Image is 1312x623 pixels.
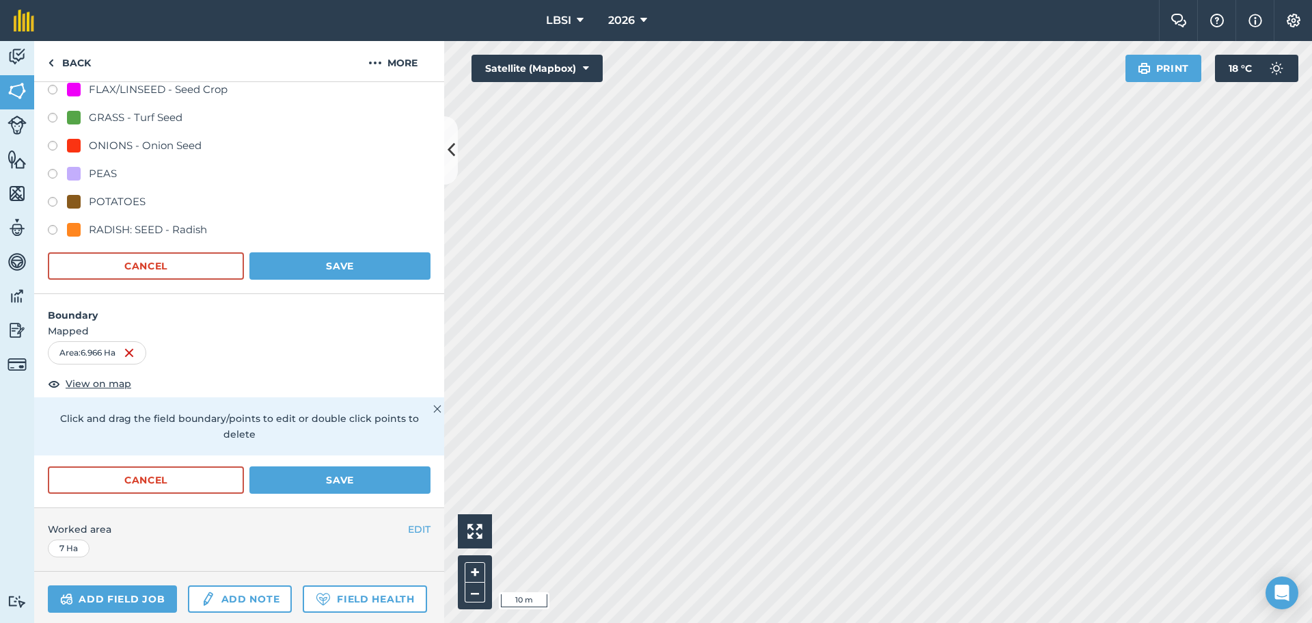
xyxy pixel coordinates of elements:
[249,252,430,280] button: Save
[48,540,90,557] div: 7 Ha
[546,12,571,29] span: LBSI
[1209,14,1225,27] img: A question mark icon
[8,252,27,272] img: svg+xml;base64,PD94bWwgdmVyc2lvbj0iMS4wIiBlbmNvZGluZz0idXRmLTgiPz4KPCEtLSBHZW5lcmF0b3I6IEFkb2JlIE...
[124,345,135,361] img: svg+xml;base64,PHN2ZyB4bWxucz0iaHR0cDovL3d3dy53My5vcmcvMjAwMC9zdmciIHdpZHRoPSIxNiIgaGVpZ2h0PSIyNC...
[8,183,27,204] img: svg+xml;base64,PHN2ZyB4bWxucz0iaHR0cDovL3d3dy53My5vcmcvMjAwMC9zdmciIHdpZHRoPSI1NiIgaGVpZ2h0PSI2MC...
[48,466,244,494] button: Cancel
[1171,14,1187,27] img: Two speech bubbles overlapping with the left bubble in the forefront
[8,81,27,101] img: svg+xml;base64,PHN2ZyB4bWxucz0iaHR0cDovL3d3dy53My5vcmcvMjAwMC9zdmciIHdpZHRoPSI1NiIgaGVpZ2h0PSI2MC...
[303,585,426,613] a: Field Health
[48,411,430,442] p: Click and drag the field boundary/points to edit or double click points to delete
[608,12,635,29] span: 2026
[1215,55,1298,82] button: 18 °C
[48,375,60,392] img: svg+xml;base64,PHN2ZyB4bWxucz0iaHR0cDovL3d3dy53My5vcmcvMjAwMC9zdmciIHdpZHRoPSIxOCIgaGVpZ2h0PSIyNC...
[1125,55,1202,82] button: Print
[249,466,430,494] button: Save
[34,41,105,81] a: Back
[1285,14,1302,27] img: A cog icon
[8,286,27,306] img: svg+xml;base64,PD94bWwgdmVyc2lvbj0iMS4wIiBlbmNvZGluZz0idXRmLTgiPz4KPCEtLSBHZW5lcmF0b3I6IEFkb2JlIE...
[48,585,177,613] a: Add field job
[8,217,27,238] img: svg+xml;base64,PD94bWwgdmVyc2lvbj0iMS4wIiBlbmNvZGluZz0idXRmLTgiPz4KPCEtLSBHZW5lcmF0b3I6IEFkb2JlIE...
[48,522,430,537] span: Worked area
[1229,55,1252,82] span: 18 ° C
[188,585,292,613] a: Add note
[465,562,485,583] button: +
[48,341,146,364] div: Area : 6.966 Ha
[14,10,34,31] img: fieldmargin Logo
[48,252,244,280] button: Cancel
[8,595,27,608] img: svg+xml;base64,PD94bWwgdmVyc2lvbj0iMS4wIiBlbmNvZGluZz0idXRmLTgiPz4KPCEtLSBHZW5lcmF0b3I6IEFkb2JlIE...
[34,294,444,323] h4: Boundary
[433,401,441,417] img: svg+xml;base64,PHN2ZyB4bWxucz0iaHR0cDovL3d3dy53My5vcmcvMjAwMC9zdmciIHdpZHRoPSIyMiIgaGVpZ2h0PSIzMC...
[471,55,603,82] button: Satellite (Mapbox)
[8,47,27,67] img: svg+xml;base64,PD94bWwgdmVyc2lvbj0iMS4wIiBlbmNvZGluZz0idXRmLTgiPz4KPCEtLSBHZW5lcmF0b3I6IEFkb2JlIE...
[89,194,146,210] div: POTATOES
[66,376,131,391] span: View on map
[89,81,228,98] div: FLAX/LINSEED - Seed Crop
[8,116,27,135] img: svg+xml;base64,PD94bWwgdmVyc2lvbj0iMS4wIiBlbmNvZGluZz0idXRmLTgiPz4KPCEtLSBHZW5lcmF0b3I6IEFkb2JlIE...
[48,55,54,71] img: svg+xml;base64,PHN2ZyB4bWxucz0iaHR0cDovL3d3dy53My5vcmcvMjAwMC9zdmciIHdpZHRoPSI5IiBoZWlnaHQ9IjI0Ii...
[467,524,482,539] img: Four arrows, one pointing top left, one top right, one bottom right and the last bottom left
[89,165,117,182] div: PEAS
[368,55,382,71] img: svg+xml;base64,PHN2ZyB4bWxucz0iaHR0cDovL3d3dy53My5vcmcvMjAwMC9zdmciIHdpZHRoPSIyMCIgaGVpZ2h0PSIyNC...
[465,583,485,602] button: –
[342,41,444,81] button: More
[8,149,27,170] img: svg+xml;base64,PHN2ZyB4bWxucz0iaHR0cDovL3d3dy53My5vcmcvMjAwMC9zdmciIHdpZHRoPSI1NiIgaGVpZ2h0PSI2MC...
[8,320,27,341] img: svg+xml;base64,PD94bWwgdmVyc2lvbj0iMS4wIiBlbmNvZGluZz0idXRmLTgiPz4KPCEtLSBHZW5lcmF0b3I6IEFkb2JlIE...
[89,109,182,126] div: GRASS - Turf Seed
[89,137,202,154] div: ONIONS - Onion Seed
[1263,55,1290,82] img: svg+xml;base64,PD94bWwgdmVyc2lvbj0iMS4wIiBlbmNvZGluZz0idXRmLTgiPz4KPCEtLSBHZW5lcmF0b3I6IEFkb2JlIE...
[1248,12,1262,29] img: svg+xml;base64,PHN2ZyB4bWxucz0iaHR0cDovL3d3dy53My5vcmcvMjAwMC9zdmciIHdpZHRoPSIxNyIgaGVpZ2h0PSIxNy...
[48,375,131,392] button: View on map
[34,323,444,339] span: Mapped
[89,222,207,238] div: RADISH: SEED - Radish
[8,355,27,374] img: svg+xml;base64,PD94bWwgdmVyc2lvbj0iMS4wIiBlbmNvZGluZz0idXRmLTgiPz4KPCEtLSBHZW5lcmF0b3I6IEFkb2JlIE...
[1266,576,1298,609] div: Open Intercom Messenger
[1138,60,1151,77] img: svg+xml;base64,PHN2ZyB4bWxucz0iaHR0cDovL3d3dy53My5vcmcvMjAwMC9zdmciIHdpZHRoPSIxOSIgaGVpZ2h0PSIyNC...
[60,591,73,607] img: svg+xml;base64,PD94bWwgdmVyc2lvbj0iMS4wIiBlbmNvZGluZz0idXRmLTgiPz4KPCEtLSBHZW5lcmF0b3I6IEFkb2JlIE...
[200,591,215,607] img: svg+xml;base64,PD94bWwgdmVyc2lvbj0iMS4wIiBlbmNvZGluZz0idXRmLTgiPz4KPCEtLSBHZW5lcmF0b3I6IEFkb2JlIE...
[408,522,430,537] button: EDIT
